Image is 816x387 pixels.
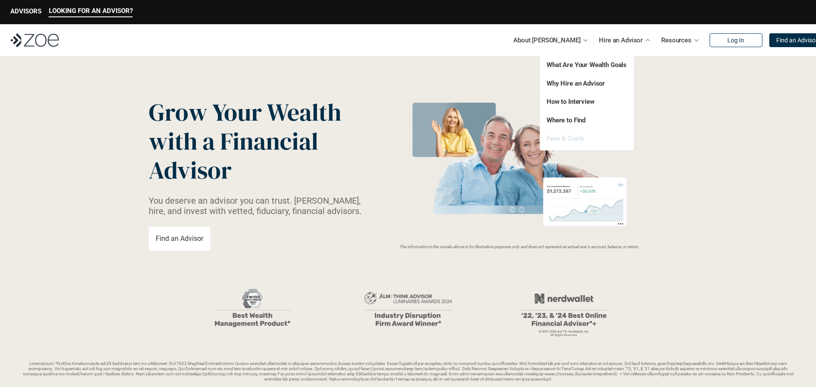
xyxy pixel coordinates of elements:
p: LOOKING FOR AN ADVISOR? [49,7,133,15]
a: Log In [710,33,762,47]
p: Hire an Advisor [599,34,643,47]
p: ADVISORS [10,7,42,15]
a: What Are Your Wealth Goals [547,61,627,69]
p: You deserve an advisor you can trust. [PERSON_NAME], hire, and invest with vetted, fiduciary, fin... [149,195,372,216]
a: Fees & Costs [547,134,584,142]
em: The information in the visuals above is for illustrative purposes only and does not represent an ... [400,244,640,249]
p: Find an Advisor [156,234,203,243]
a: Find an Advisor [149,227,210,251]
span: with a Financial Advisor [149,125,323,187]
a: How to Interview [547,98,595,106]
p: Log In [727,37,744,44]
a: Why Hire an Advisor [547,80,605,87]
span: Grow Your Wealth [149,96,341,129]
a: Where to Find [547,116,586,124]
p: About [PERSON_NAME] [513,34,580,47]
p: Resources [661,34,691,47]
